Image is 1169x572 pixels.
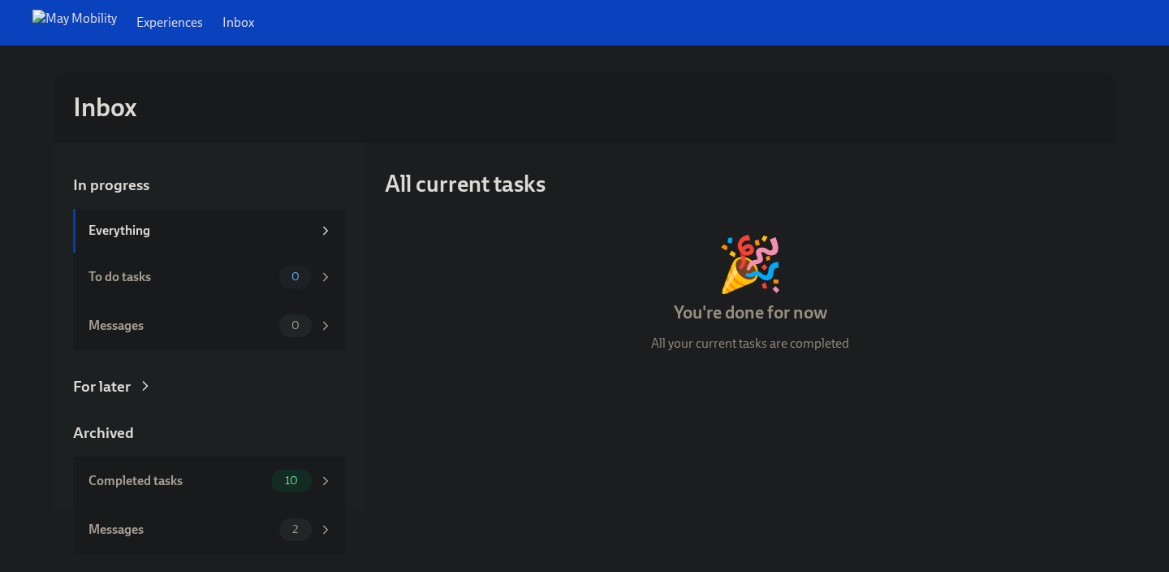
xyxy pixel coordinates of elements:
span: 2 [283,523,308,535]
a: For later [73,376,346,397]
div: Completed tasks [88,472,265,490]
div: Messages [88,317,273,335]
h3: All current tasks [385,169,546,198]
a: Archived [73,422,346,444]
a: Experiences [136,14,203,32]
p: All your current tasks are completed [651,335,849,353]
a: Inbox [222,14,254,32]
a: Messages0 [73,301,346,350]
h2: Inbox [73,91,137,123]
span: 0 [282,271,309,283]
div: To do tasks [88,268,273,286]
a: In progress [73,175,346,196]
a: Messages2 [73,505,346,554]
span: 10 [275,474,308,487]
div: For later [73,376,131,397]
a: To do tasks0 [73,253,346,301]
div: Messages [88,521,273,539]
a: Completed tasks10 [73,457,346,505]
div: 🎉 [717,237,783,291]
a: Everything [73,209,346,253]
img: May Mobility [32,10,117,36]
div: Everything [88,222,312,240]
span: 0 [282,319,309,331]
h4: You're done for now [674,301,827,325]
